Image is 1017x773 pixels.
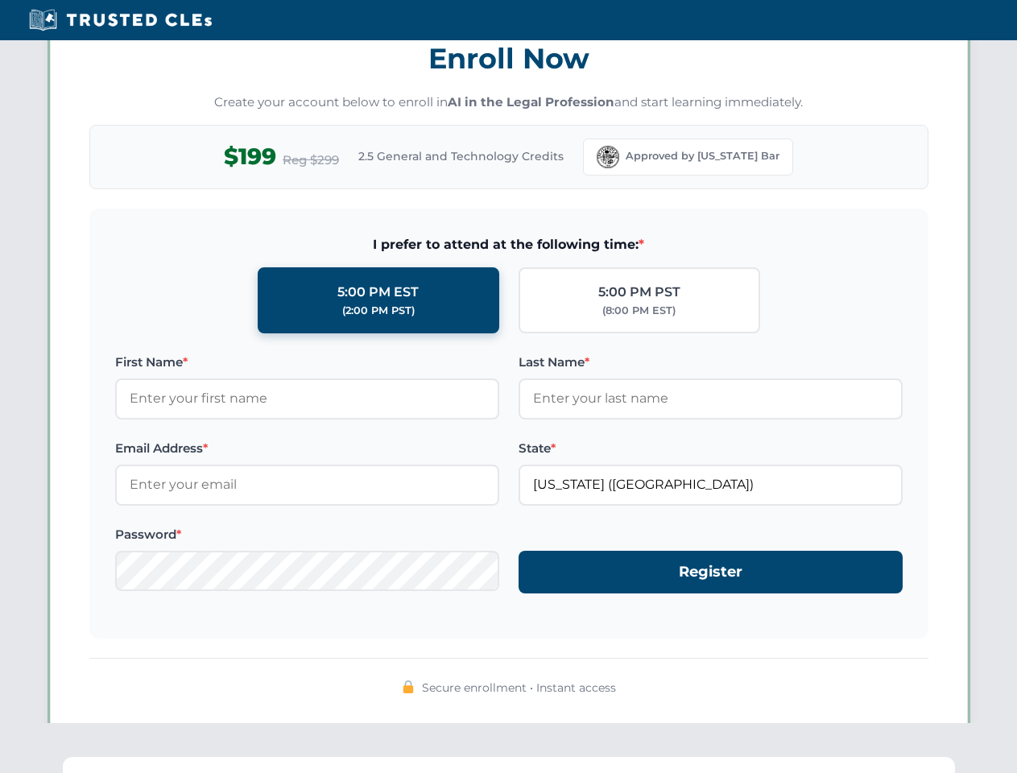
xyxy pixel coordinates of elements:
[115,465,499,505] input: Enter your email
[115,234,903,255] span: I prefer to attend at the following time:
[519,551,903,593] button: Register
[115,353,499,372] label: First Name
[224,138,276,175] span: $199
[626,148,779,164] span: Approved by [US_STATE] Bar
[342,303,415,319] div: (2:00 PM PST)
[402,680,415,693] img: 🔒
[337,282,419,303] div: 5:00 PM EST
[358,147,564,165] span: 2.5 General and Technology Credits
[283,151,339,170] span: Reg $299
[89,93,928,112] p: Create your account below to enroll in and start learning immediately.
[519,378,903,419] input: Enter your last name
[89,33,928,84] h3: Enroll Now
[24,8,217,32] img: Trusted CLEs
[519,439,903,458] label: State
[602,303,676,319] div: (8:00 PM EST)
[422,679,616,697] span: Secure enrollment • Instant access
[115,525,499,544] label: Password
[448,94,614,110] strong: AI in the Legal Profession
[519,465,903,505] input: Florida (FL)
[598,282,680,303] div: 5:00 PM PST
[519,353,903,372] label: Last Name
[115,439,499,458] label: Email Address
[115,378,499,419] input: Enter your first name
[597,146,619,168] img: Florida Bar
